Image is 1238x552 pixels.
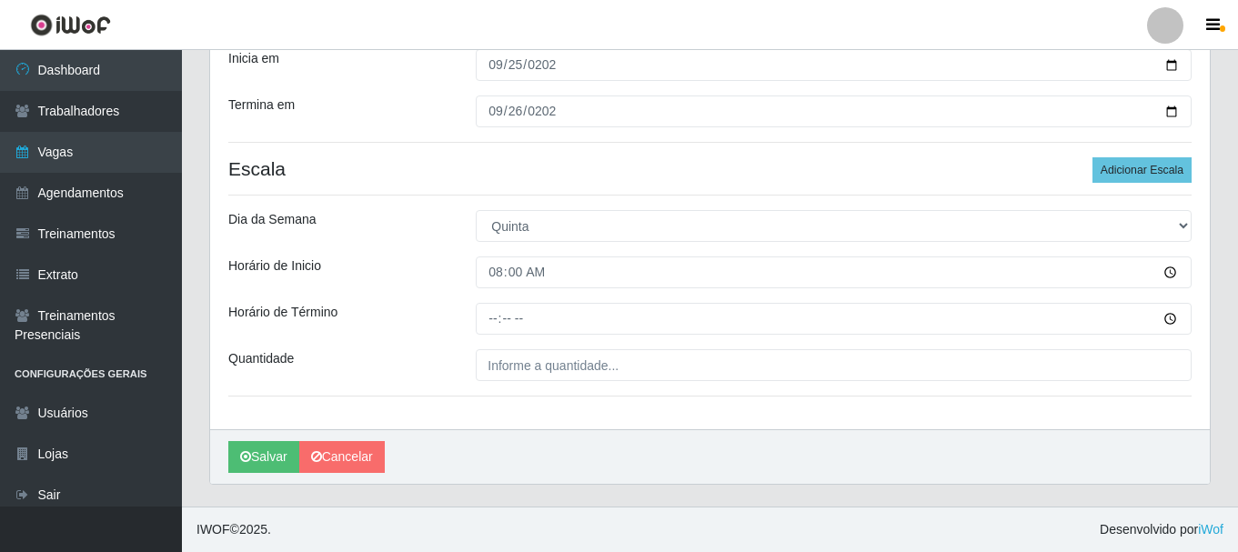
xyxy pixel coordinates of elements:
[228,157,1192,180] h4: Escala
[1198,522,1223,537] a: iWof
[476,256,1192,288] input: 00:00
[1092,157,1192,183] button: Adicionar Escala
[228,95,295,115] label: Termina em
[228,49,279,68] label: Inicia em
[1100,520,1223,539] span: Desenvolvido por
[476,349,1192,381] input: Informe a quantidade...
[476,303,1192,335] input: 00:00
[476,49,1192,81] input: 00/00/0000
[196,522,230,537] span: IWOF
[228,441,299,473] button: Salvar
[228,256,321,276] label: Horário de Inicio
[30,14,111,36] img: CoreUI Logo
[228,349,294,368] label: Quantidade
[228,210,317,229] label: Dia da Semana
[476,95,1192,127] input: 00/00/0000
[228,303,337,322] label: Horário de Término
[196,520,271,539] span: © 2025 .
[299,441,385,473] a: Cancelar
